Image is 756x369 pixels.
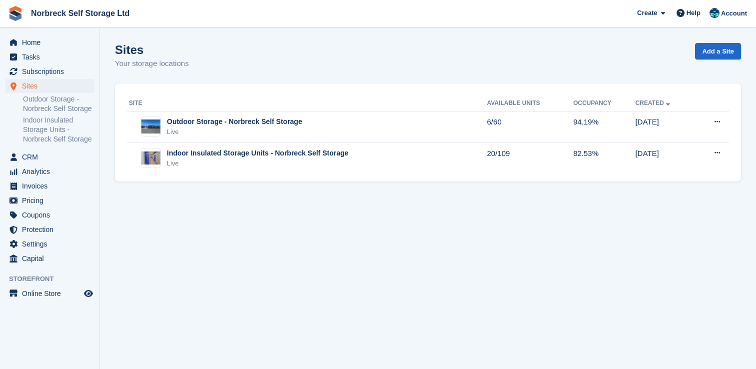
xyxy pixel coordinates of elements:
a: Indoor Insulated Storage Units - Norbreck Self Storage [23,115,94,144]
td: 6/60 [487,111,574,142]
span: Analytics [22,164,82,178]
span: Subscriptions [22,64,82,78]
span: Settings [22,237,82,251]
a: Preview store [82,287,94,299]
span: Sites [22,79,82,93]
a: Norbreck Self Storage Ltd [27,5,133,21]
a: menu [5,237,94,251]
a: menu [5,35,94,49]
a: menu [5,251,94,265]
img: Image of Outdoor Storage - Norbreck Self Storage site [141,119,160,134]
th: Occupancy [573,95,635,111]
a: menu [5,193,94,207]
img: Sally King [710,8,720,18]
a: menu [5,164,94,178]
a: menu [5,150,94,164]
td: [DATE] [635,111,695,142]
span: Account [721,8,747,18]
img: Image of Indoor Insulated Storage Units - Norbreck Self Storage site [141,151,160,164]
span: Protection [22,222,82,236]
span: Capital [22,251,82,265]
a: Created [635,99,672,106]
img: stora-icon-8386f47178a22dfd0bd8f6a31ec36ba5ce8667c1dd55bd0f319d3a0aa187defe.svg [8,6,23,21]
span: Storefront [9,274,99,284]
td: 94.19% [573,111,635,142]
a: menu [5,179,94,193]
td: 20/109 [487,142,574,173]
span: Home [22,35,82,49]
a: menu [5,286,94,300]
div: Outdoor Storage - Norbreck Self Storage [167,116,302,127]
div: Live [167,127,302,137]
a: Add a Site [695,43,741,59]
span: Coupons [22,208,82,222]
a: menu [5,50,94,64]
div: Live [167,158,348,168]
span: Tasks [22,50,82,64]
span: Create [637,8,657,18]
span: Invoices [22,179,82,193]
a: menu [5,208,94,222]
h1: Sites [115,43,189,56]
td: [DATE] [635,142,695,173]
a: menu [5,64,94,78]
div: Indoor Insulated Storage Units - Norbreck Self Storage [167,148,348,158]
a: Outdoor Storage - Norbreck Self Storage [23,94,94,113]
span: CRM [22,150,82,164]
span: Online Store [22,286,82,300]
span: Pricing [22,193,82,207]
span: Help [687,8,701,18]
a: menu [5,79,94,93]
th: Site [127,95,487,111]
a: menu [5,222,94,236]
th: Available Units [487,95,574,111]
td: 82.53% [573,142,635,173]
p: Your storage locations [115,58,189,69]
